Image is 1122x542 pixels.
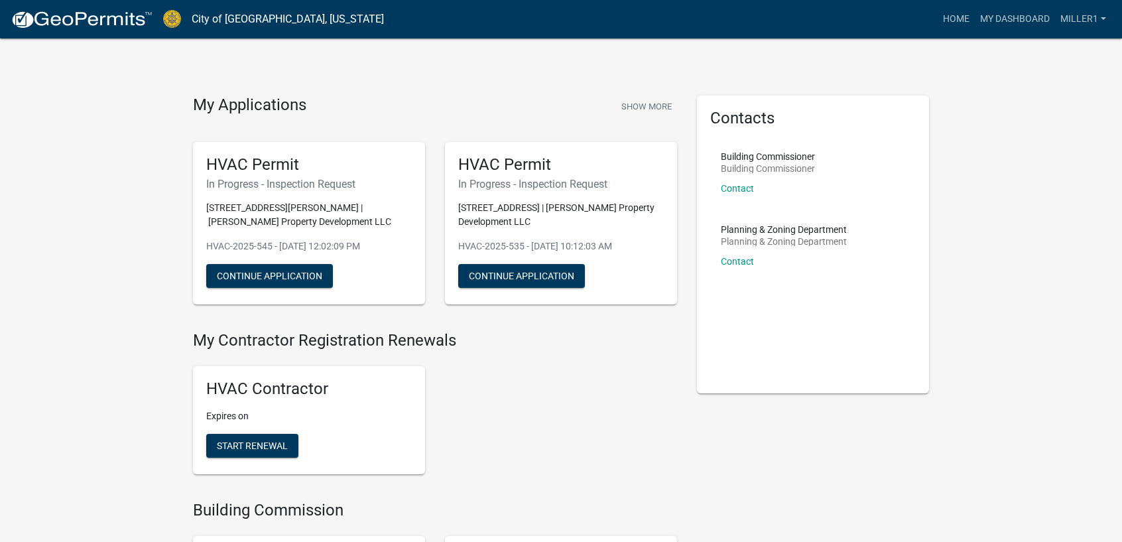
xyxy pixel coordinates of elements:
p: Building Commissioner [721,152,815,161]
a: My Dashboard [975,7,1055,32]
p: [STREET_ADDRESS] | [PERSON_NAME] Property Development LLC [458,201,664,229]
p: Building Commissioner [721,164,815,173]
h5: HVAC Permit [206,155,412,174]
h5: Contacts [710,109,916,128]
button: Show More [616,96,677,117]
h4: My Applications [193,96,306,115]
img: City of Jeffersonville, Indiana [163,10,181,28]
p: [STREET_ADDRESS][PERSON_NAME] | [PERSON_NAME] Property Development LLC [206,201,412,229]
wm-registration-list-section: My Contractor Registration Renewals [193,331,677,485]
h5: HVAC Contractor [206,379,412,399]
a: City of [GEOGRAPHIC_DATA], [US_STATE] [192,8,384,31]
a: Contact [721,256,754,267]
h5: HVAC Permit [458,155,664,174]
button: Continue Application [458,264,585,288]
button: Start Renewal [206,434,298,458]
p: Planning & Zoning Department [721,237,847,246]
a: Home [938,7,975,32]
p: Expires on [206,409,412,423]
p: HVAC-2025-535 - [DATE] 10:12:03 AM [458,239,664,253]
h6: In Progress - Inspection Request [458,178,664,190]
p: Planning & Zoning Department [721,225,847,234]
button: Continue Application [206,264,333,288]
p: HVAC-2025-545 - [DATE] 12:02:09 PM [206,239,412,253]
h6: In Progress - Inspection Request [206,178,412,190]
a: Contact [721,183,754,194]
span: Start Renewal [217,440,288,451]
h4: My Contractor Registration Renewals [193,331,677,350]
h4: Building Commission [193,501,677,520]
a: MILLER1 [1055,7,1111,32]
